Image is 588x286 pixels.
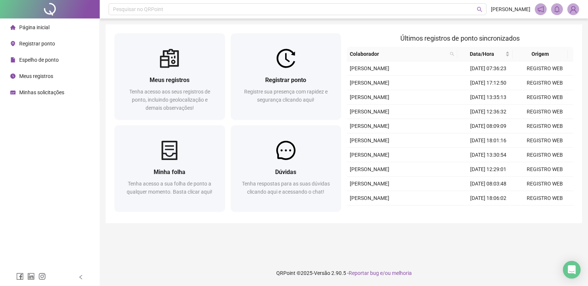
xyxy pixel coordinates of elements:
span: Tenha acesso aos seus registros de ponto, incluindo geolocalização e demais observações! [129,89,210,111]
td: REGISTRO WEB [517,133,573,148]
span: schedule [10,90,16,95]
span: [PERSON_NAME] [350,137,389,143]
span: Versão [314,270,330,276]
span: Dúvidas [275,168,296,176]
td: [DATE] 12:29:01 [460,162,517,177]
span: search [477,7,482,12]
a: DúvidasTenha respostas para as suas dúvidas clicando aqui e acessando o chat! [231,125,341,211]
span: [PERSON_NAME] [350,94,389,100]
span: linkedin [27,273,35,280]
span: Tenha acesso a sua folha de ponto a qualquer momento. Basta clicar aqui! [127,181,212,195]
td: REGISTRO WEB [517,105,573,119]
td: REGISTRO WEB [517,162,573,177]
span: instagram [38,273,46,280]
span: [PERSON_NAME] [350,123,389,129]
span: [PERSON_NAME] [350,152,389,158]
span: left [78,275,83,280]
span: Meus registros [150,76,189,84]
span: [PERSON_NAME] [350,109,389,115]
span: Meus registros [19,73,53,79]
span: notification [537,6,544,13]
span: environment [10,41,16,46]
span: home [10,25,16,30]
span: search [450,52,454,56]
td: REGISTRO WEB [517,205,573,220]
div: Open Intercom Messenger [563,261,581,279]
span: [PERSON_NAME] [350,65,389,71]
td: REGISTRO WEB [517,177,573,191]
td: [DATE] 18:06:02 [460,191,517,205]
a: Registrar pontoRegistre sua presença com rapidez e segurança clicando aqui! [231,33,341,119]
img: 91070 [568,4,579,15]
span: Registrar ponto [265,76,306,84]
td: [DATE] 18:01:16 [460,133,517,148]
span: Minha folha [154,168,185,176]
td: REGISTRO WEB [517,119,573,133]
span: Espelho de ponto [19,57,59,63]
span: [PERSON_NAME] [350,166,389,172]
span: bell [554,6,560,13]
span: search [448,48,456,59]
td: [DATE] 13:35:13 [460,90,517,105]
td: [DATE] 17:12:50 [460,76,517,90]
td: [DATE] 07:36:23 [460,61,517,76]
td: REGISTRO WEB [517,148,573,162]
span: file [10,57,16,62]
span: Página inicial [19,24,49,30]
a: Minha folhaTenha acesso a sua folha de ponto a qualquer momento. Basta clicar aqui! [114,125,225,211]
span: Registrar ponto [19,41,55,47]
td: REGISTRO WEB [517,90,573,105]
span: [PERSON_NAME] [491,5,530,13]
td: REGISTRO WEB [517,76,573,90]
td: [DATE] 13:33:04 [460,205,517,220]
span: Reportar bug e/ou melhoria [349,270,412,276]
td: [DATE] 08:09:09 [460,119,517,133]
span: Registre sua presença com rapidez e segurança clicando aqui! [244,89,328,103]
span: Últimos registros de ponto sincronizados [400,34,520,42]
footer: QRPoint © 2025 - 2.90.5 - [100,260,588,286]
span: Tenha respostas para as suas dúvidas clicando aqui e acessando o chat! [242,181,330,195]
span: Colaborador [350,50,447,58]
span: clock-circle [10,74,16,79]
td: REGISTRO WEB [517,191,573,205]
span: Minhas solicitações [19,89,64,95]
span: Data/Hora [460,50,504,58]
td: [DATE] 08:03:48 [460,177,517,191]
td: [DATE] 12:36:32 [460,105,517,119]
td: [DATE] 13:30:54 [460,148,517,162]
a: Meus registrosTenha acesso aos seus registros de ponto, incluindo geolocalização e demais observa... [114,33,225,119]
span: [PERSON_NAME] [350,181,389,187]
span: facebook [16,273,24,280]
span: [PERSON_NAME] [350,80,389,86]
td: REGISTRO WEB [517,61,573,76]
th: Data/Hora [457,47,513,61]
span: [PERSON_NAME] [350,195,389,201]
th: Origem [513,47,568,61]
